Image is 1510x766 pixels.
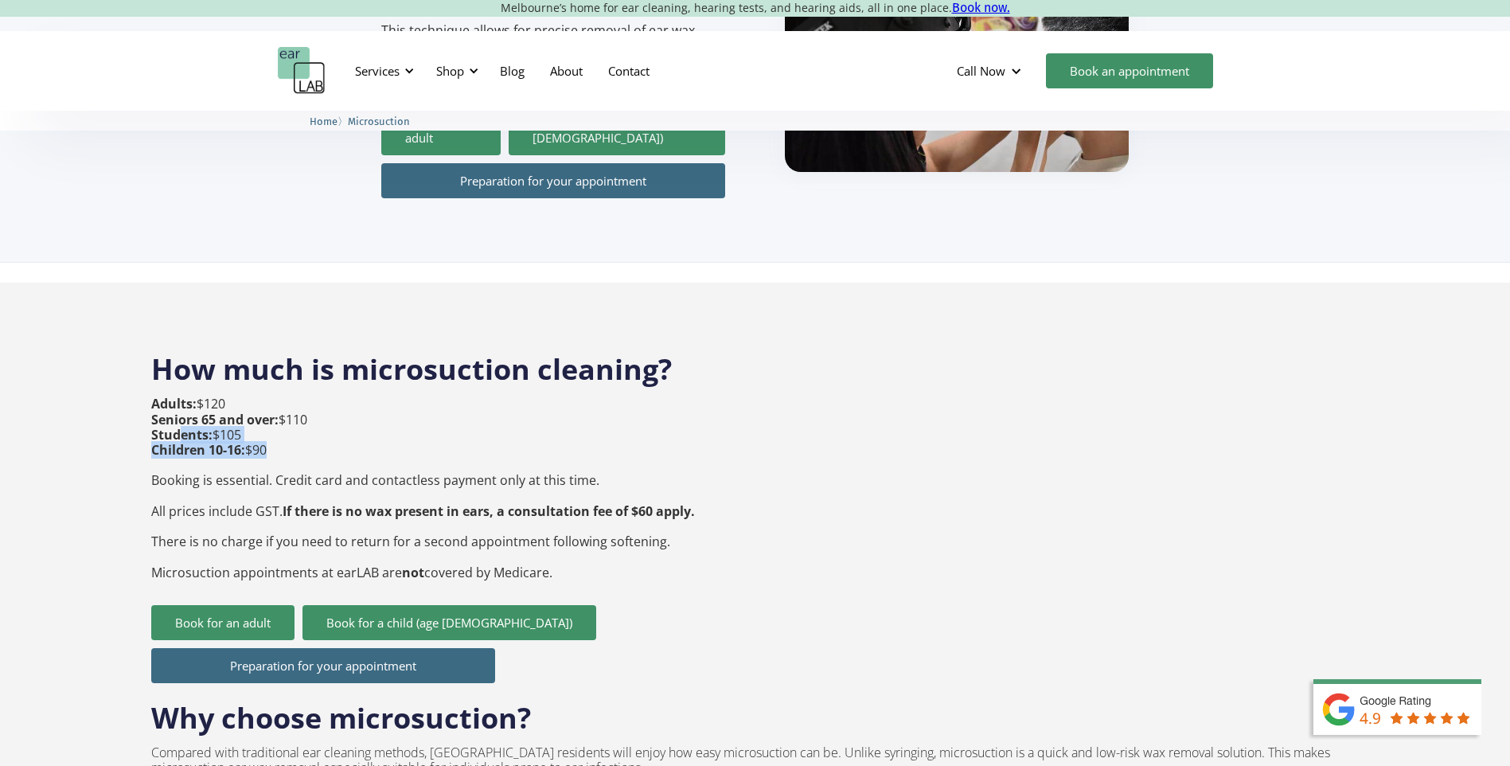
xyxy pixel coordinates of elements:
div: Services [345,47,419,95]
a: About [537,48,595,94]
li: 〉 [310,113,348,130]
strong: Seniors 65 and over: [151,411,279,428]
strong: not [402,564,424,581]
a: Book for an adult [151,605,295,640]
a: Book an appointment [1046,53,1213,88]
strong: Children 10-16: [151,441,245,459]
strong: If there is no wax present in ears, a consultation fee of $60 apply. [283,502,695,520]
div: Services [355,63,400,79]
a: Microsuction [348,113,410,128]
a: home [278,47,326,95]
a: Home [310,113,338,128]
span: Home [310,115,338,127]
p: $120 $110 $105 $90 Booking is essential. Credit card and contactless payment only at this time. A... [151,397,695,580]
div: Call Now [957,63,1005,79]
strong: Adults: [151,395,197,412]
a: Book for a child (age [DEMOGRAPHIC_DATA]) [302,605,596,640]
span: Microsuction [348,115,410,127]
strong: Students: [151,426,213,444]
a: Contact [595,48,662,94]
div: Shop [436,63,464,79]
a: Preparation for your appointment [151,648,495,683]
div: Shop [427,47,483,95]
div: Call Now [944,47,1038,95]
h2: How much is microsuction cleaning? [151,334,1360,389]
h2: Why choose microsuction? [151,683,531,737]
a: Preparation for your appointment [381,163,725,198]
a: Blog [487,48,537,94]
